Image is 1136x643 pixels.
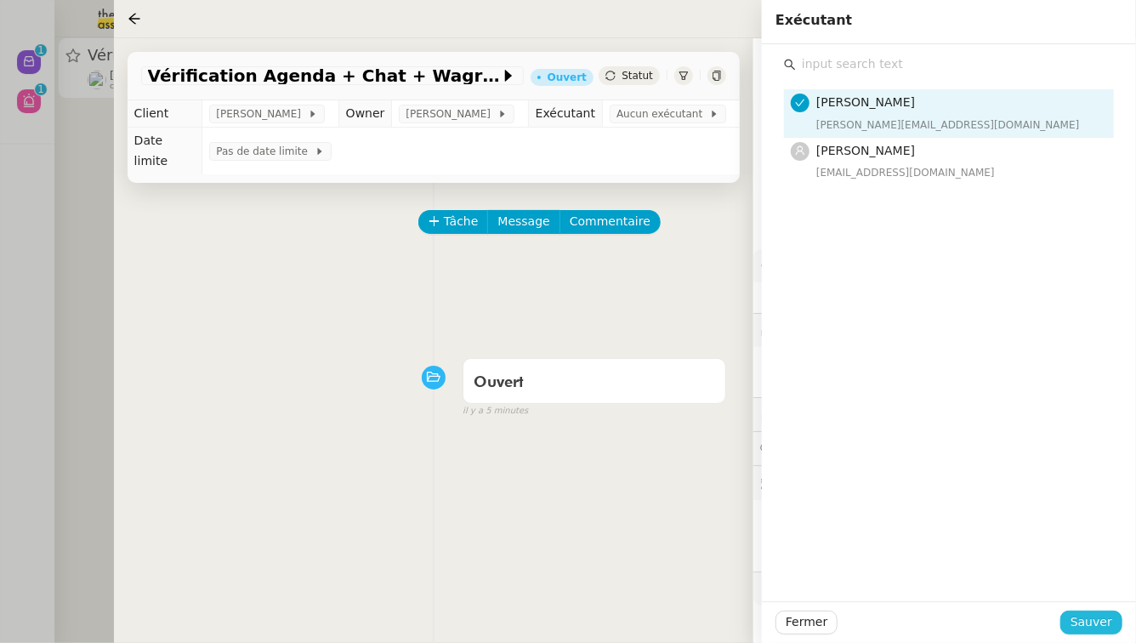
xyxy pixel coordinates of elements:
[338,100,392,128] td: Owner
[548,72,587,83] div: Ouvert
[474,375,524,390] span: Ouvert
[760,475,973,489] span: 🕵️
[753,466,1136,499] div: 🕵️Autres demandes en cours 5
[418,210,489,234] button: Tâche
[796,53,1114,76] input: input search text
[487,210,559,234] button: Message
[128,100,202,128] td: Client
[816,117,1104,134] div: [PERSON_NAME][EMAIL_ADDRESS][DOMAIN_NAME]
[753,572,1136,606] div: 🧴Autres
[1060,611,1122,634] button: Sauver
[559,210,661,234] button: Commentaire
[406,105,497,122] span: [PERSON_NAME]
[463,404,528,418] span: il y a 5 minutes
[816,144,915,157] span: [PERSON_NAME]
[497,212,549,231] span: Message
[570,212,650,231] span: Commentaire
[1071,612,1112,632] span: Sauver
[444,212,479,231] span: Tâche
[760,407,957,421] span: ⏲️
[786,612,827,632] span: Fermer
[760,582,813,595] span: 🧴
[753,314,1136,347] div: 🔐Données client
[128,128,202,174] td: Date limite
[753,432,1136,465] div: 💬Commentaires
[816,95,915,109] span: [PERSON_NAME]
[528,100,602,128] td: Exécutant
[753,249,1136,282] div: ⚙️Procédures
[760,256,849,276] span: ⚙️
[216,105,307,122] span: [PERSON_NAME]
[216,143,314,160] span: Pas de date limite
[148,67,500,84] span: Vérification Agenda + Chat + Wagram (9h et 14h)
[775,12,852,28] span: Exécutant
[622,70,653,82] span: Statut
[775,611,838,634] button: Fermer
[760,321,871,340] span: 🔐
[760,441,869,455] span: 💬
[616,105,709,122] span: Aucun exécutant
[753,398,1136,431] div: ⏲️Tâches 0:00 0actions
[816,164,1104,181] div: [EMAIL_ADDRESS][DOMAIN_NAME]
